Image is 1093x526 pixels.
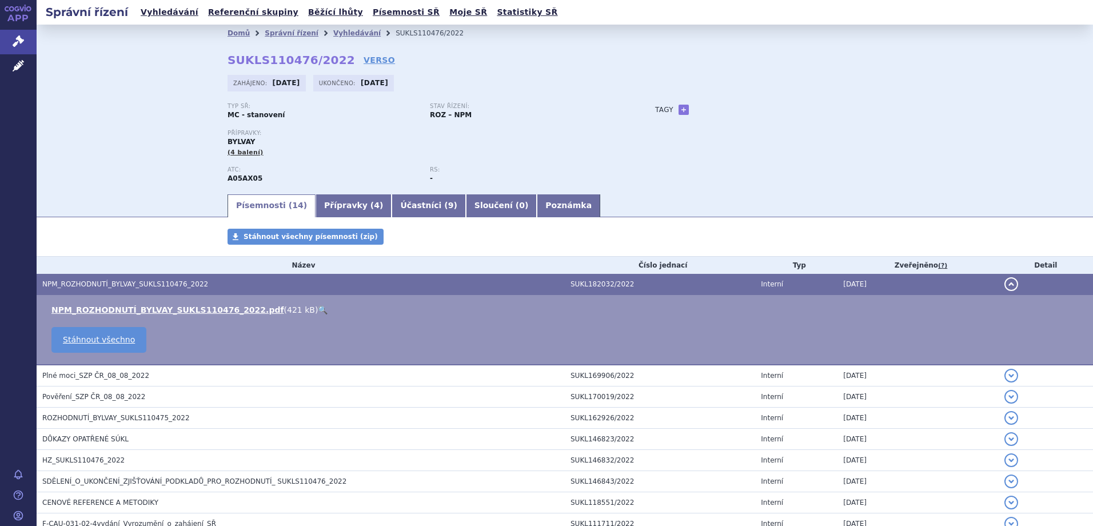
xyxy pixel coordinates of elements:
span: 0 [519,201,525,210]
a: Moje SŘ [446,5,490,20]
td: SUKL162926/2022 [565,408,755,429]
span: SDĚLENÍ_O_UKONČENÍ_ZJIŠŤOVÁNÍ_PODKLADŮ_PRO_ROZHODNUTÍ_ SUKLS110476_2022 [42,477,346,485]
a: VERSO [364,54,395,66]
strong: [DATE] [361,79,388,87]
span: Stáhnout všechny písemnosti (zip) [244,233,378,241]
a: Písemnosti (14) [228,194,316,217]
span: ROZHODNUTÍ_BYLVAY_SUKLS110475_2022 [42,414,190,422]
a: Přípravky (4) [316,194,392,217]
button: detail [1004,390,1018,404]
span: 4 [374,201,380,210]
td: SUKL146823/2022 [565,429,755,450]
td: [DATE] [837,365,998,386]
button: detail [1004,496,1018,509]
a: Referenční skupiny [205,5,302,20]
p: Přípravky: [228,130,632,137]
span: Interní [761,280,783,288]
span: 421 kB [287,305,315,314]
button: detail [1004,475,1018,488]
span: Interní [761,499,783,507]
th: Detail [999,257,1093,274]
abbr: (?) [938,262,947,270]
th: Zveřejněno [837,257,998,274]
a: Vyhledávání [333,29,381,37]
span: HZ_SUKLS110476_2022 [42,456,125,464]
strong: ODEVIXIBAT [228,174,262,182]
li: SUKLS110476/2022 [396,25,478,42]
p: RS: [430,166,621,173]
button: detail [1004,453,1018,467]
th: Typ [755,257,837,274]
span: Interní [761,435,783,443]
a: Stáhnout všechny písemnosti (zip) [228,229,384,245]
a: Stáhnout všechno [51,327,146,353]
span: BYLVAY [228,138,255,146]
span: Interní [761,393,783,401]
strong: SUKLS110476/2022 [228,53,355,67]
span: Plné moci_SZP ČR_08_08_2022 [42,372,149,380]
td: SUKL118551/2022 [565,492,755,513]
button: detail [1004,277,1018,291]
span: Interní [761,477,783,485]
a: Účastníci (9) [392,194,465,217]
td: [DATE] [837,386,998,408]
a: Správní řízení [265,29,318,37]
span: Interní [761,456,783,464]
strong: [DATE] [273,79,300,87]
td: [DATE] [837,429,998,450]
button: detail [1004,411,1018,425]
h3: Tagy [655,103,673,117]
td: SUKL170019/2022 [565,386,755,408]
p: Stav řízení: [430,103,621,110]
span: Interní [761,414,783,422]
span: (4 balení) [228,149,264,156]
span: Interní [761,372,783,380]
span: Pověření_SZP ČR_08_08_2022 [42,393,145,401]
span: CENOVÉ REFERENCE A METODIKY [42,499,158,507]
td: SUKL146832/2022 [565,450,755,471]
h2: Správní řízení [37,4,137,20]
a: Běžící lhůty [305,5,366,20]
td: [DATE] [837,408,998,429]
th: Název [37,257,565,274]
a: Poznámka [537,194,600,217]
a: Domů [228,29,250,37]
span: 9 [448,201,454,210]
span: 14 [292,201,303,210]
td: SUKL169906/2022 [565,365,755,386]
a: + [679,105,689,115]
span: DŮKAZY OPATŘENÉ SÚKL [42,435,129,443]
strong: ROZ – NPM [430,111,472,119]
button: detail [1004,369,1018,382]
a: Statistiky SŘ [493,5,561,20]
td: [DATE] [837,471,998,492]
button: detail [1004,432,1018,446]
td: SUKL182032/2022 [565,274,755,295]
span: Ukončeno: [319,78,358,87]
a: Písemnosti SŘ [369,5,443,20]
span: Zahájeno: [233,78,269,87]
a: Sloučení (0) [466,194,537,217]
td: [DATE] [837,274,998,295]
a: 🔍 [318,305,328,314]
td: [DATE] [837,450,998,471]
a: Vyhledávání [137,5,202,20]
span: NPM_ROZHODNUTÍ_BYLVAY_SUKLS110476_2022 [42,280,208,288]
p: ATC: [228,166,418,173]
li: ( ) [51,304,1082,316]
th: Číslo jednací [565,257,755,274]
td: [DATE] [837,492,998,513]
p: Typ SŘ: [228,103,418,110]
a: NPM_ROZHODNUTÍ_BYLVAY_SUKLS110476_2022.pdf [51,305,284,314]
td: SUKL146843/2022 [565,471,755,492]
strong: - [430,174,433,182]
strong: MC - stanovení [228,111,285,119]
